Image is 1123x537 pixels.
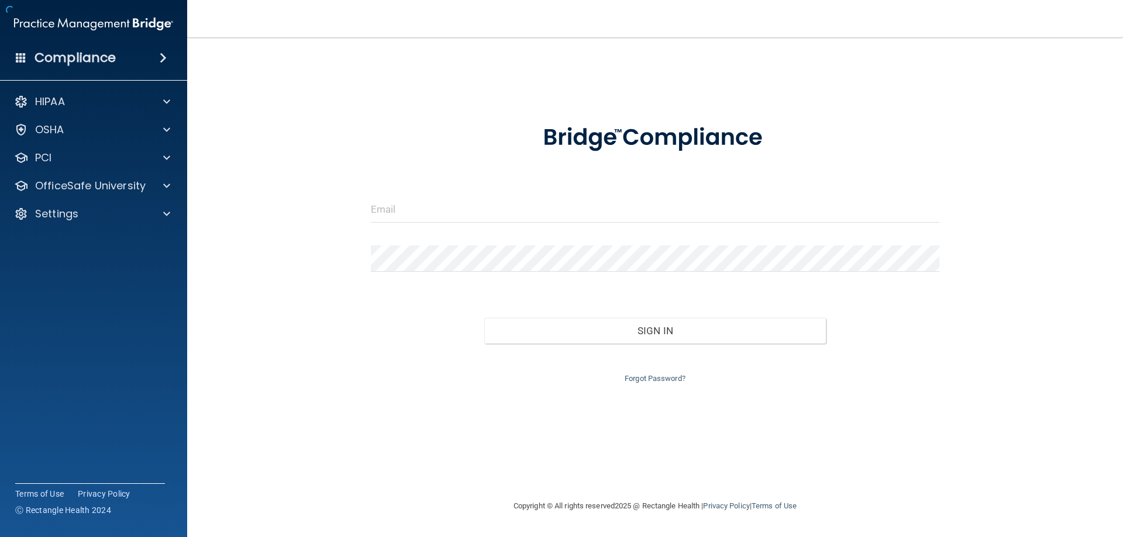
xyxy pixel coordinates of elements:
[35,50,116,66] h4: Compliance
[14,179,170,193] a: OfficeSafe University
[752,501,797,510] a: Terms of Use
[14,95,170,109] a: HIPAA
[14,207,170,221] a: Settings
[35,95,65,109] p: HIPAA
[15,488,64,500] a: Terms of Use
[15,504,111,516] span: Ⓒ Rectangle Health 2024
[442,487,869,525] div: Copyright © All rights reserved 2025 @ Rectangle Health | |
[625,374,685,383] a: Forgot Password?
[14,123,170,137] a: OSHA
[14,12,173,36] img: PMB logo
[484,318,826,344] button: Sign In
[78,488,130,500] a: Privacy Policy
[35,123,64,137] p: OSHA
[14,151,170,165] a: PCI
[35,207,78,221] p: Settings
[703,501,749,510] a: Privacy Policy
[371,196,940,223] input: Email
[35,151,51,165] p: PCI
[35,179,146,193] p: OfficeSafe University
[519,108,791,168] img: bridge_compliance_login_screen.278c3ca4.svg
